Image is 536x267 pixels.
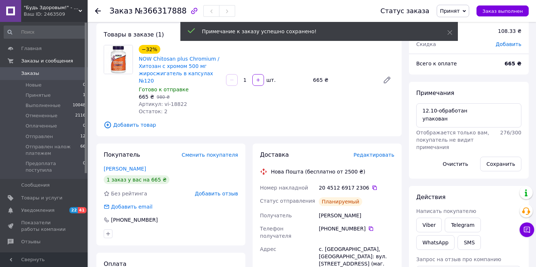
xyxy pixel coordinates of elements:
span: Скидка [416,41,436,47]
span: Принятые [26,92,51,99]
button: Чат с покупателем [520,222,534,237]
span: Выполненные [26,102,61,109]
a: WhatsApp [416,235,455,250]
div: Примечание к заказу успешно сохранено! [202,28,429,35]
div: [PHONE_NUMBER] [110,216,158,224]
span: 0 [83,123,85,129]
div: 20 4512 6917 2306 [319,184,394,191]
span: Адрес [260,246,276,252]
div: Вернуться назад [95,7,101,15]
span: Остаток: 2 [139,108,168,114]
span: Заказ выполнен [482,8,523,14]
span: 12 [80,133,85,140]
span: 1 [83,92,85,99]
a: NOW Chitosan plus Chromium / Хитозан с хромом 500 мг жиросжигатель в капсулах №120 [139,56,219,84]
span: Получатель [260,213,292,218]
span: 10048 [73,102,85,109]
span: Сменить покупателя [182,152,238,158]
button: SMS [457,235,481,250]
span: Отзывы [21,239,41,245]
span: Главная [21,45,42,52]
span: Товары в заказе (1) [104,31,164,38]
span: Заказы [21,70,39,77]
span: Принят [440,8,460,14]
span: Отправлен налож платежем [26,144,80,157]
span: 276 / 300 [500,130,521,136]
span: Всего к оплате [416,61,457,66]
span: "Будь Здоровым!" - интернет-магазин медтехники для дома. [24,4,79,11]
span: 22 [69,207,78,213]
span: Покупатели [21,251,51,258]
button: Очистить [437,157,475,171]
span: Написать покупателю [416,208,476,214]
div: Добавить email [103,203,153,210]
textarea: 12.10-обработан упакован [416,103,521,127]
span: Предоплата поступила [26,160,83,173]
span: Действия [416,194,445,201]
span: Заказы и сообщения [21,58,73,64]
a: Telegram [445,218,481,232]
span: Товары и услуги [21,195,62,201]
div: Планируемый [319,197,362,206]
div: 665 ₴ [310,75,377,85]
div: шт. [265,76,276,84]
span: Оплаченные [26,123,57,129]
div: Добавить email [110,203,153,210]
span: 2116 [75,112,85,119]
span: Добавить товар [104,121,394,129]
span: Запрос на отзыв про компанию [416,256,501,262]
span: 41 [78,207,86,213]
div: Ваш ID: 2463509 [24,11,88,18]
div: 108.33 ₴ [494,23,526,39]
span: Артикул: vi-18822 [139,101,187,107]
a: Редактировать [380,73,394,87]
input: Поиск [4,26,86,39]
span: №366317888 [135,7,187,15]
span: Отображается только вам, покупатель не видит примечания [416,130,489,150]
span: Показатели работы компании [21,220,68,233]
span: 665 ₴ [139,94,154,100]
div: Нова Пошта (бесплатно от 2500 ₴) [269,168,367,175]
span: Покупатель [104,151,140,158]
span: Новые [26,82,42,88]
span: Уведомления [21,207,54,214]
span: 66 [80,144,85,157]
span: Отправлен [26,133,53,140]
span: Статус отправления [260,198,315,204]
span: Сообщения [21,182,50,188]
b: 665 ₴ [505,61,521,66]
div: Статус заказа [380,7,429,15]
span: Добавить [496,41,521,47]
span: Номер накладной [260,185,308,191]
button: Сохранить [480,157,521,171]
a: [PERSON_NAME] [104,166,146,172]
span: Примечания [416,89,454,96]
span: Доставка [260,151,289,158]
span: Добавить отзыв [195,191,238,197]
span: Отмененные [26,112,57,119]
span: 0 [83,82,85,88]
div: 1 заказ у вас на 665 ₴ [104,175,169,184]
span: Заказ [110,7,133,15]
a: Viber [416,218,442,232]
span: Без рейтинга [111,191,147,197]
div: −32% [139,45,160,54]
img: NOW Chitosan plus Chromium / Хитозан с хромом 500 мг жиросжигатель в капсулах №120 [104,45,133,74]
button: Заказ выполнен [476,5,529,16]
span: 980 ₴ [157,95,170,100]
span: Редактировать [353,152,394,158]
span: Телефон получателя [260,226,291,239]
div: [PHONE_NUMBER] [319,225,394,232]
div: [PERSON_NAME] [317,209,396,222]
span: Готово к отправке [139,87,189,92]
span: 0 [83,160,85,173]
